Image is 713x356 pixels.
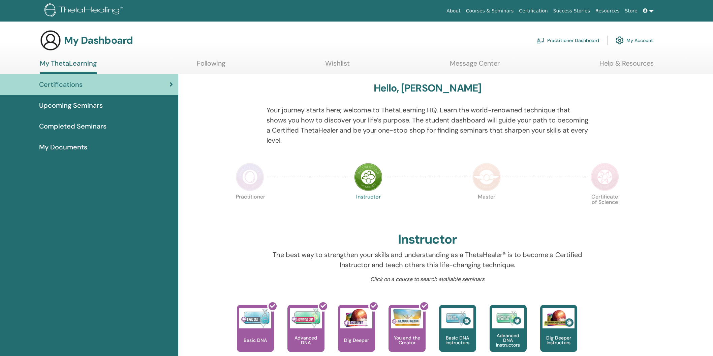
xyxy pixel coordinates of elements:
[44,3,125,19] img: logo.png
[490,333,527,347] p: Advanced DNA Instructors
[197,59,225,72] a: Following
[536,37,545,43] img: chalkboard-teacher.svg
[516,5,550,17] a: Certification
[236,194,264,222] p: Practitioner
[616,35,624,46] img: cog.svg
[40,59,97,74] a: My ThetaLearning
[267,105,588,145] p: Your journey starts here; welcome to ThetaLearning HQ. Learn the world-renowned technique that sh...
[267,275,588,283] p: Click on a course to search available seminars
[463,5,517,17] a: Courses & Seminars
[354,194,382,222] p: Instructor
[290,308,322,328] img: Advanced DNA
[622,5,640,17] a: Store
[593,5,622,17] a: Resources
[441,308,473,328] img: Basic DNA Instructors
[551,5,593,17] a: Success Stories
[39,79,83,90] span: Certifications
[374,82,482,94] h3: Hello, [PERSON_NAME]
[599,59,654,72] a: Help & Resources
[64,34,133,46] h3: My Dashboard
[472,194,501,222] p: Master
[536,33,599,48] a: Practitioner Dashboard
[236,163,264,191] img: Practitioner
[239,308,271,328] img: Basic DNA
[472,163,501,191] img: Master
[450,59,500,72] a: Message Center
[492,308,524,328] img: Advanced DNA Instructors
[340,308,372,328] img: Dig Deeper
[354,163,382,191] img: Instructor
[540,335,577,345] p: Dig Deeper Instructors
[325,59,350,72] a: Wishlist
[39,142,87,152] span: My Documents
[40,30,61,51] img: generic-user-icon.jpg
[542,308,575,328] img: Dig Deeper Instructors
[444,5,463,17] a: About
[287,335,324,345] p: Advanced DNA
[591,194,619,222] p: Certificate of Science
[398,232,457,247] h2: Instructor
[389,335,426,345] p: You and the Creator
[39,121,106,131] span: Completed Seminars
[341,338,372,343] p: Dig Deeper
[391,308,423,327] img: You and the Creator
[439,335,476,345] p: Basic DNA Instructors
[267,250,588,270] p: The best way to strengthen your skills and understanding as a ThetaHealer® is to become a Certifi...
[591,163,619,191] img: Certificate of Science
[616,33,653,48] a: My Account
[39,100,103,110] span: Upcoming Seminars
